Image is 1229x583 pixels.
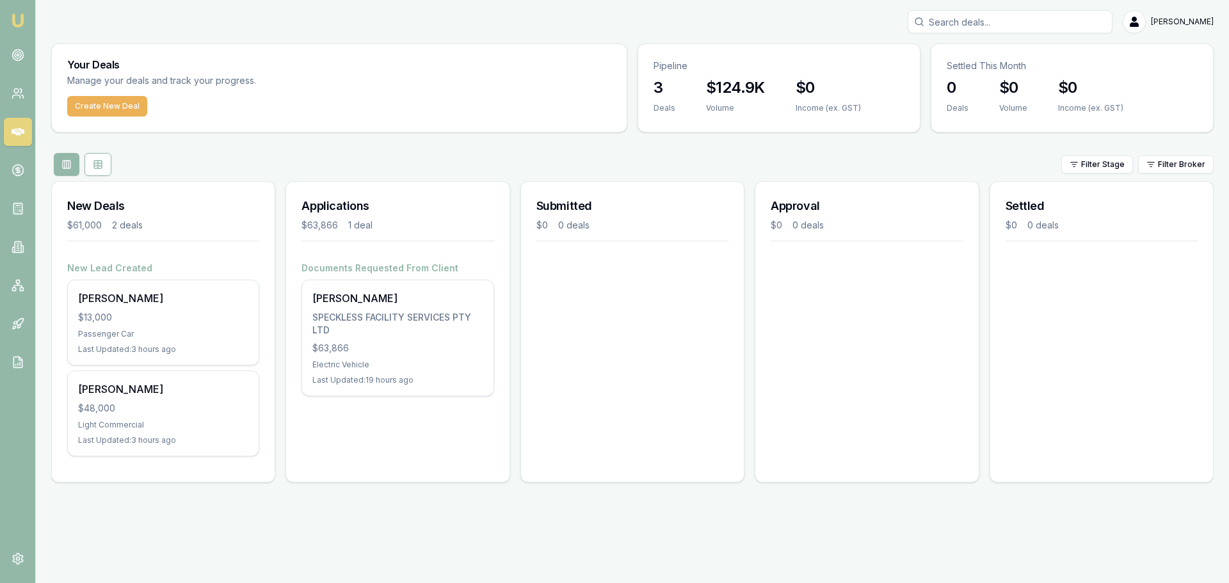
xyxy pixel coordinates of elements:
div: Income (ex. GST) [796,103,861,113]
div: 0 deals [558,219,590,232]
div: Volume [706,103,765,113]
div: Last Updated: 3 hours ago [78,344,248,355]
h3: $0 [796,77,861,98]
h3: $124.9K [706,77,765,98]
img: emu-icon-u.png [10,13,26,28]
div: 2 deals [112,219,143,232]
div: Last Updated: 3 hours ago [78,435,248,445]
span: Filter Stage [1081,159,1125,170]
div: $13,000 [78,311,248,324]
div: Volume [999,103,1027,113]
h3: New Deals [67,197,259,215]
p: Settled This Month [947,60,1198,72]
h3: Applications [301,197,494,215]
div: Deals [947,103,968,113]
div: $63,866 [301,219,338,232]
h3: Settled [1006,197,1198,215]
div: 1 deal [348,219,373,232]
input: Search deals [908,10,1113,33]
div: $61,000 [67,219,102,232]
div: Last Updated: 19 hours ago [312,375,483,385]
div: $0 [536,219,548,232]
button: Filter Stage [1061,156,1133,173]
div: 0 deals [1027,219,1059,232]
div: $63,866 [312,342,483,355]
div: [PERSON_NAME] [78,291,248,306]
h3: $0 [1058,77,1123,98]
h4: Documents Requested From Client [301,262,494,275]
h3: 0 [947,77,968,98]
span: Filter Broker [1158,159,1205,170]
h3: $0 [999,77,1027,98]
div: 0 deals [792,219,824,232]
div: Light Commercial [78,420,248,430]
h4: New Lead Created [67,262,259,275]
div: SPECKLESS FACILITY SERVICES PTY LTD [312,311,483,337]
h3: 3 [654,77,675,98]
span: [PERSON_NAME] [1151,17,1214,27]
p: Pipeline [654,60,904,72]
p: Manage your deals and track your progress. [67,74,395,88]
div: [PERSON_NAME] [78,381,248,397]
button: Create New Deal [67,96,147,116]
div: Electric Vehicle [312,360,483,370]
div: Passenger Car [78,329,248,339]
h3: Your Deals [67,60,611,70]
div: $0 [1006,219,1017,232]
div: $48,000 [78,402,248,415]
div: [PERSON_NAME] [312,291,483,306]
h3: Submitted [536,197,728,215]
div: Deals [654,103,675,113]
button: Filter Broker [1138,156,1214,173]
div: $0 [771,219,782,232]
h3: Approval [771,197,963,215]
div: Income (ex. GST) [1058,103,1123,113]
